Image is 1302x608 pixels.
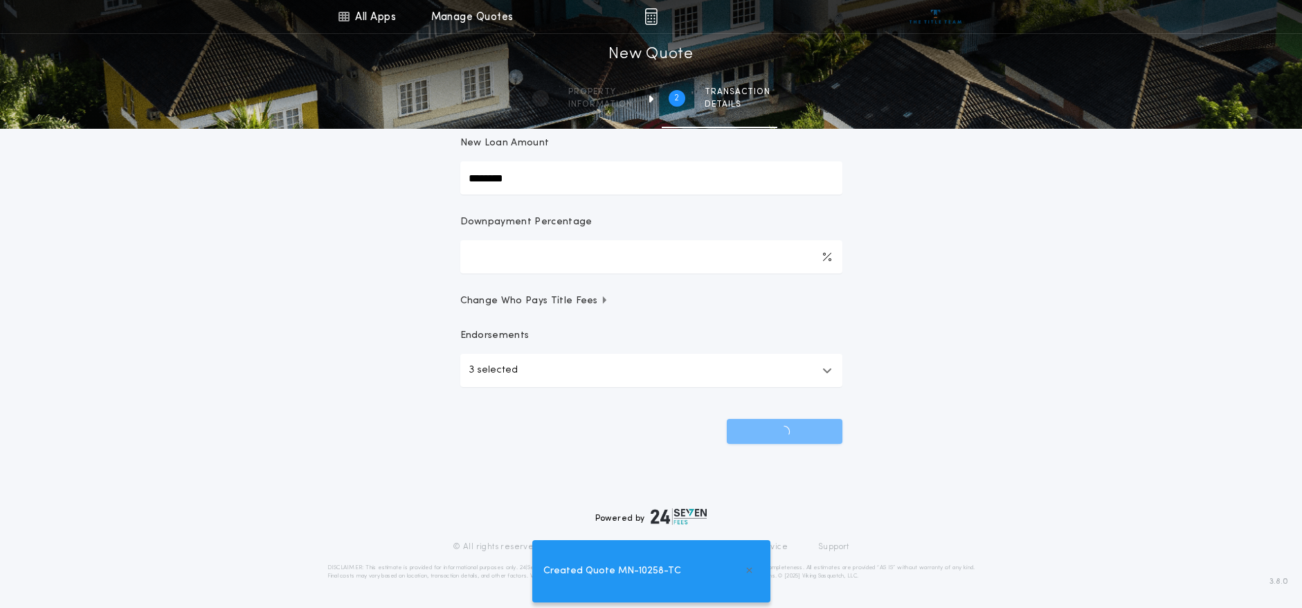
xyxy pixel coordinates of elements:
input: New Loan Amount [460,161,842,195]
span: Change Who Pays Title Fees [460,294,609,308]
p: Downpayment Percentage [460,215,593,229]
p: Endorsements [460,329,842,343]
h1: New Quote [608,44,693,66]
span: Created Quote MN-10258-TC [543,564,681,579]
img: logo [651,508,707,525]
img: vs-icon [910,10,961,24]
span: details [705,99,770,110]
button: 3 selected [460,354,842,387]
p: New Loan Amount [460,136,550,150]
p: 3 selected [469,362,518,379]
input: Downpayment Percentage [460,240,842,274]
span: Transaction [705,87,770,98]
h2: 2 [674,93,679,104]
img: img [644,8,658,25]
span: information [568,99,633,110]
button: Change Who Pays Title Fees [460,294,842,308]
span: Property [568,87,633,98]
div: Powered by [595,508,707,525]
